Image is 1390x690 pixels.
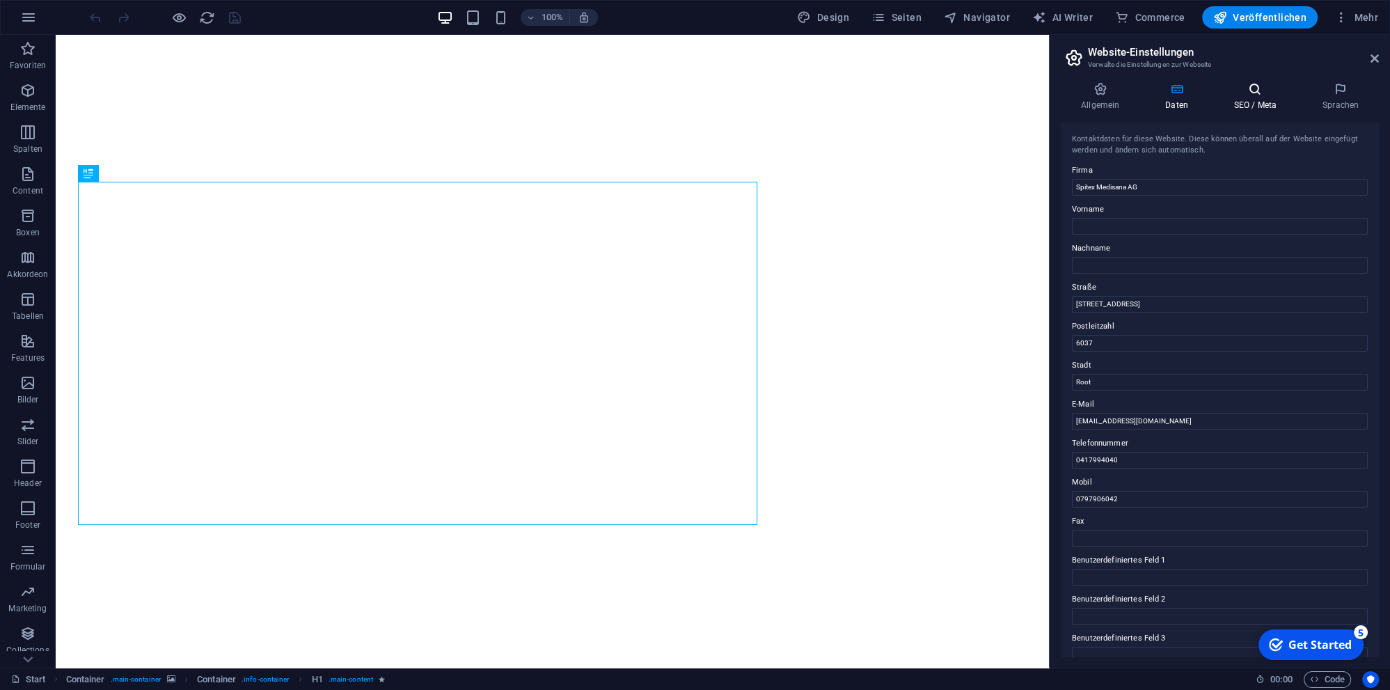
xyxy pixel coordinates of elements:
[938,6,1016,29] button: Navigator
[1072,318,1368,335] label: Postleitzahl
[167,675,175,683] i: Element verfügt über einen Hintergrund
[1214,82,1302,111] h4: SEO / Meta
[8,603,47,614] p: Marketing
[1072,630,1368,647] label: Benutzerdefiniertes Feld 3
[242,671,290,688] span: . info-container
[1202,6,1318,29] button: Veröffentlichen
[7,269,48,280] p: Akkordeon
[1032,10,1093,24] span: AI Writer
[1027,6,1098,29] button: AI Writer
[1072,591,1368,608] label: Benutzerdefiniertes Feld 2
[1334,10,1378,24] span: Mehr
[1072,552,1368,569] label: Benutzerdefiniertes Feld 1
[521,9,570,26] button: 100%
[542,9,564,26] h6: 100%
[13,143,42,155] p: Spalten
[1362,671,1379,688] button: Usercentrics
[1213,10,1306,24] span: Veröffentlichen
[10,561,46,572] p: Formular
[15,519,40,531] p: Footer
[1109,6,1191,29] button: Commerce
[66,671,105,688] span: Klick zum Auswählen. Doppelklick zum Bearbeiten
[1280,674,1282,684] span: :
[17,394,39,405] p: Bilder
[866,6,927,29] button: Seiten
[11,352,45,363] p: Features
[8,6,113,36] div: Get Started 5 items remaining, 0% complete
[1302,82,1379,111] h4: Sprachen
[1072,201,1368,218] label: Vorname
[17,436,39,447] p: Slider
[1088,58,1351,71] h3: Verwalte die Einstellungen zur Webseite
[198,9,215,26] button: reload
[11,671,46,688] a: Klick, um Auswahl aufzuheben. Doppelklick öffnet Seitenverwaltung
[1088,46,1379,58] h2: Website-Einstellungen
[171,9,187,26] button: Klicke hier, um den Vorschau-Modus zu verlassen
[199,10,215,26] i: Seite neu laden
[1072,435,1368,452] label: Telefonnummer
[1256,671,1293,688] h6: Session-Zeit
[1304,671,1351,688] button: Code
[1061,82,1145,111] h4: Allgemein
[1072,134,1368,157] div: Kontaktdaten für diese Website. Diese können überall auf der Website eingefügt werden und ändern ...
[1072,279,1368,296] label: Straße
[312,671,323,688] span: Klick zum Auswählen. Doppelklick zum Bearbeiten
[1072,396,1368,413] label: E-Mail
[1072,513,1368,530] label: Fax
[66,671,385,688] nav: breadcrumb
[1329,6,1384,29] button: Mehr
[197,671,236,688] span: Klick zum Auswählen. Doppelklick zum Bearbeiten
[791,6,855,29] button: Design
[1072,474,1368,491] label: Mobil
[12,311,44,322] p: Tabellen
[111,671,161,688] span: . main-container
[6,645,49,656] p: Collections
[379,675,385,683] i: Element enthält eine Animation
[38,13,101,29] div: Get Started
[14,478,42,489] p: Header
[10,60,46,71] p: Favoriten
[1145,82,1214,111] h4: Daten
[1310,671,1345,688] span: Code
[797,10,849,24] span: Design
[1072,240,1368,257] label: Nachname
[10,102,46,113] p: Elemente
[1270,671,1292,688] span: 00 00
[944,10,1010,24] span: Navigator
[103,1,117,15] div: 5
[16,227,40,238] p: Boxen
[1072,357,1368,374] label: Stadt
[871,10,922,24] span: Seiten
[13,185,43,196] p: Content
[329,671,373,688] span: . main-content
[1072,162,1368,179] label: Firma
[1115,10,1185,24] span: Commerce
